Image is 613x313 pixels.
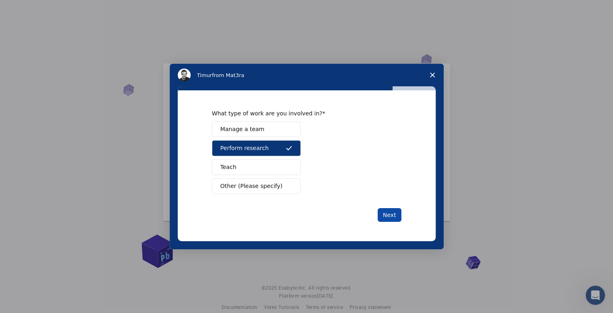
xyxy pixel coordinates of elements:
[212,178,301,194] button: Other (Please specify)
[212,110,389,117] div: What type of work are you involved in?
[212,159,301,175] button: Teach
[378,208,401,222] button: Next
[17,6,46,13] span: Support
[220,163,237,171] span: Teach
[220,125,264,134] span: Manage a team
[212,140,301,156] button: Perform research
[220,144,269,152] span: Perform research
[212,121,301,137] button: Manage a team
[212,72,244,78] span: from Mat3ra
[197,72,212,78] span: Timur
[220,182,283,190] span: Other (Please specify)
[178,69,191,81] img: Profile image for Timur
[421,64,444,86] span: Close survey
